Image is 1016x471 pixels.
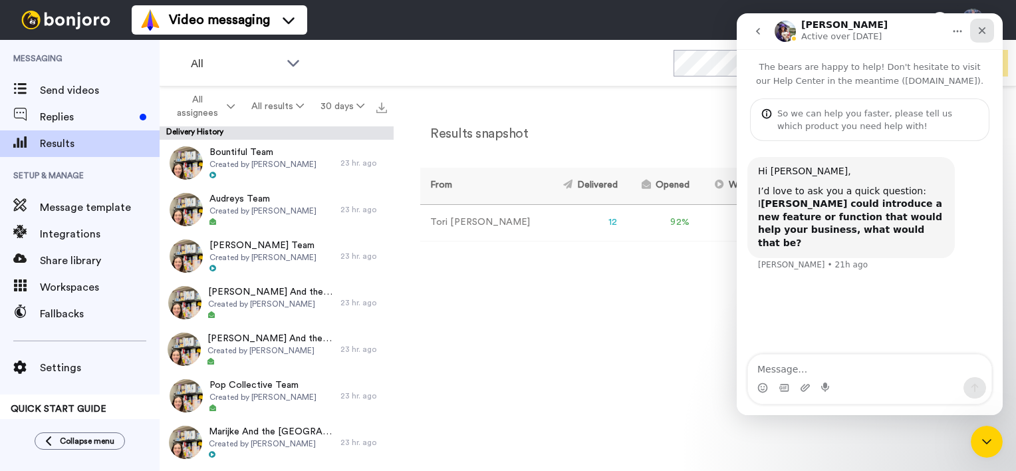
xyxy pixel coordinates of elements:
span: Collapse menu [60,436,114,446]
th: Delivered [544,168,623,204]
span: Video messaging [169,11,270,29]
a: Audreys TeamCreated by [PERSON_NAME]23 hr. ago [160,186,394,233]
span: Audreys Team [209,192,317,206]
span: Workspaces [40,279,160,295]
th: Opened [623,168,695,204]
span: Results [40,136,160,152]
span: Created by [PERSON_NAME] [207,345,334,356]
span: Created by [PERSON_NAME] [209,206,317,216]
a: [PERSON_NAME] TeamCreated by [PERSON_NAME]23 hr. ago [160,233,394,279]
span: [PERSON_NAME] Team [209,239,317,252]
td: Tori [PERSON_NAME] [420,204,544,241]
span: Bountiful Team [209,146,317,159]
th: Watched [695,168,791,204]
div: 23 hr. ago [340,391,387,401]
button: All results [243,94,313,118]
img: 5a9744de-0877-4460-846e-94f9920f3575-thumb.jpg [170,146,203,180]
img: 5a9744de-0877-4460-846e-94f9920f3575-thumb.jpg [168,286,201,319]
img: 5a9744de-0877-4460-846e-94f9920f3575-thumb.jpg [168,333,201,366]
button: Collapse menu [35,432,125,450]
div: Delivery History [160,126,394,140]
div: 23 hr. ago [340,251,387,261]
span: Settings [40,360,160,376]
img: vm-color.svg [140,9,161,31]
a: [PERSON_NAME] And the Keylime Activewear TeamCreated by [PERSON_NAME]23 hr. ago [160,279,394,326]
img: bj-logo-header-white.svg [16,11,116,29]
span: Created by [PERSON_NAME] [209,252,317,263]
div: 23 hr. ago [340,437,387,448]
div: 23 hr. ago [340,297,387,308]
iframe: Intercom live chat [971,426,1003,458]
div: 23 hr. ago [340,204,387,215]
img: 5a9744de-0877-4460-846e-94f9920f3575-thumb.jpg [170,193,203,226]
a: Marijke And the [GEOGRAPHIC_DATA]Created by [PERSON_NAME]23 hr. ago [160,419,394,466]
td: 55 % [695,204,791,241]
span: QUICK START GUIDE [11,404,106,414]
a: [PERSON_NAME] And the Team at [GEOGRAPHIC_DATA]Created by [PERSON_NAME]23 hr. ago [160,326,394,373]
span: Marijke And the [GEOGRAPHIC_DATA] [209,425,334,438]
span: Message template [40,200,160,216]
span: All [191,56,280,72]
h2: Results snapshot [420,126,528,141]
span: Replies [40,109,134,125]
span: Send videos [40,82,160,98]
span: [PERSON_NAME] And the Team at [GEOGRAPHIC_DATA] [207,332,334,345]
img: 5a9744de-0877-4460-846e-94f9920f3575-thumb.jpg [169,426,202,459]
button: 30 days [312,94,372,118]
span: Created by [PERSON_NAME] [208,299,334,309]
img: export.svg [376,102,387,113]
a: Pop Collective TeamCreated by [PERSON_NAME]23 hr. ago [160,373,394,419]
div: 23 hr. ago [340,158,387,168]
th: From [420,168,544,204]
span: [PERSON_NAME] And the Keylime Activewear Team [208,285,334,299]
img: 5a9744de-0877-4460-846e-94f9920f3575-thumb.jpg [170,239,203,273]
span: Integrations [40,226,160,242]
td: 92 % [623,204,695,241]
td: 12 [544,204,623,241]
iframe: Intercom live chat [737,13,1003,415]
span: Pop Collective Team [209,379,317,392]
a: Bountiful TeamCreated by [PERSON_NAME]23 hr. ago [160,140,394,186]
span: Created by [PERSON_NAME] [209,438,334,449]
span: Created by [PERSON_NAME] [209,159,317,170]
div: 23 hr. ago [340,344,387,355]
span: All assignees [170,93,224,120]
span: Fallbacks [40,306,160,322]
button: All assignees [162,88,243,125]
button: Export all results that match these filters now. [372,96,391,116]
img: 5a9744de-0877-4460-846e-94f9920f3575-thumb.jpg [170,379,203,412]
span: Created by [PERSON_NAME] [209,392,317,402]
span: Share library [40,253,160,269]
